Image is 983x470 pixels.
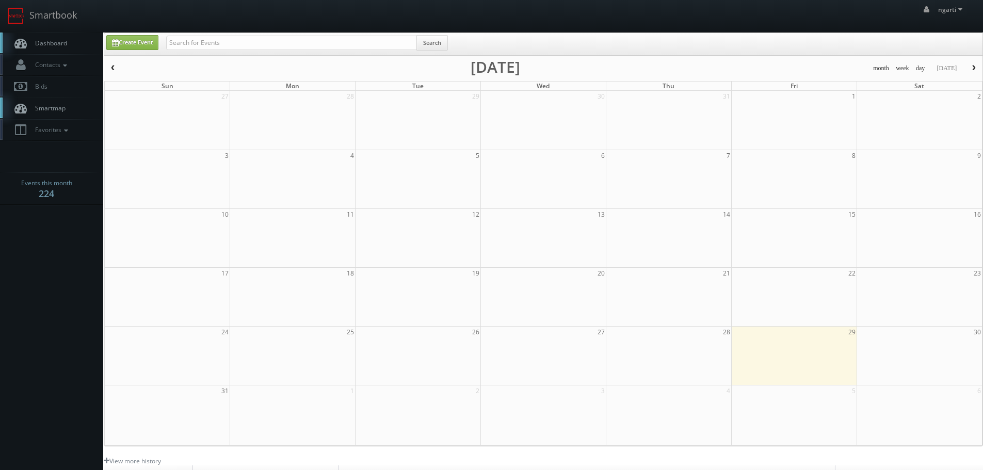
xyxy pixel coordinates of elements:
span: 28 [346,91,355,102]
span: 29 [847,327,857,337]
span: 27 [597,327,606,337]
span: 10 [220,209,230,220]
span: 30 [597,91,606,102]
span: 5 [475,150,480,161]
span: 15 [847,209,857,220]
button: month [869,62,893,75]
span: 3 [224,150,230,161]
span: 5 [851,385,857,396]
span: 8 [851,150,857,161]
span: 4 [349,150,355,161]
span: 17 [220,268,230,279]
span: Favorites [30,125,71,134]
span: ngarti [938,5,965,14]
span: 27 [220,91,230,102]
span: Thu [663,82,674,90]
span: Dashboard [30,39,67,47]
span: 16 [973,209,982,220]
span: 24 [220,327,230,337]
a: Create Event [106,35,158,50]
span: 3 [600,385,606,396]
span: 6 [600,150,606,161]
span: Fri [791,82,798,90]
span: 4 [726,385,731,396]
span: 2 [475,385,480,396]
span: 20 [597,268,606,279]
a: View more history [104,457,161,465]
span: 31 [722,91,731,102]
span: Bids [30,82,47,91]
span: 14 [722,209,731,220]
span: 7 [726,150,731,161]
span: Smartmap [30,104,66,112]
button: Search [416,35,448,51]
span: 26 [471,327,480,337]
span: 13 [597,209,606,220]
strong: 224 [39,187,54,200]
span: 12 [471,209,480,220]
button: [DATE] [933,62,960,75]
span: 2 [976,91,982,102]
span: 21 [722,268,731,279]
span: 19 [471,268,480,279]
span: Events this month [21,178,72,188]
span: 1 [851,91,857,102]
span: Sun [162,82,173,90]
span: 25 [346,327,355,337]
span: 30 [973,327,982,337]
span: 6 [976,385,982,396]
span: 23 [973,268,982,279]
span: Tue [412,82,424,90]
h2: [DATE] [471,62,520,72]
input: Search for Events [166,36,417,50]
span: 31 [220,385,230,396]
span: 22 [847,268,857,279]
span: Wed [537,82,550,90]
span: 29 [471,91,480,102]
span: 9 [976,150,982,161]
span: 18 [346,268,355,279]
img: smartbook-logo.png [8,8,24,24]
span: 11 [346,209,355,220]
span: Mon [286,82,299,90]
span: 1 [349,385,355,396]
span: Contacts [30,60,70,69]
span: Sat [914,82,924,90]
button: day [912,62,929,75]
button: week [892,62,913,75]
span: 28 [722,327,731,337]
